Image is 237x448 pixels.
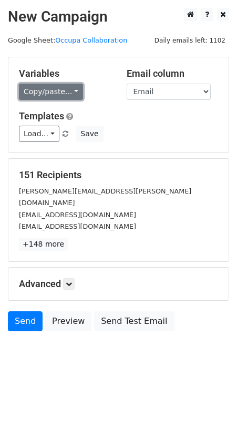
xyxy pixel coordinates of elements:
[19,238,68,251] a: +148 more
[19,278,218,290] h5: Advanced
[8,36,127,44] small: Google Sheet:
[19,84,83,100] a: Copy/paste...
[127,68,219,79] h5: Email column
[184,398,237,448] div: 聊天小组件
[19,222,136,230] small: [EMAIL_ADDRESS][DOMAIN_NAME]
[151,35,229,46] span: Daily emails left: 1102
[19,169,218,181] h5: 151 Recipients
[8,311,43,331] a: Send
[184,398,237,448] iframe: Chat Widget
[19,187,191,207] small: [PERSON_NAME][EMAIL_ADDRESS][PERSON_NAME][DOMAIN_NAME]
[19,211,136,219] small: [EMAIL_ADDRESS][DOMAIN_NAME]
[8,8,229,26] h2: New Campaign
[151,36,229,44] a: Daily emails left: 1102
[45,311,91,331] a: Preview
[94,311,174,331] a: Send Test Email
[19,110,64,121] a: Templates
[19,68,111,79] h5: Variables
[19,126,59,142] a: Load...
[55,36,127,44] a: Occupa Collaboration
[76,126,103,142] button: Save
